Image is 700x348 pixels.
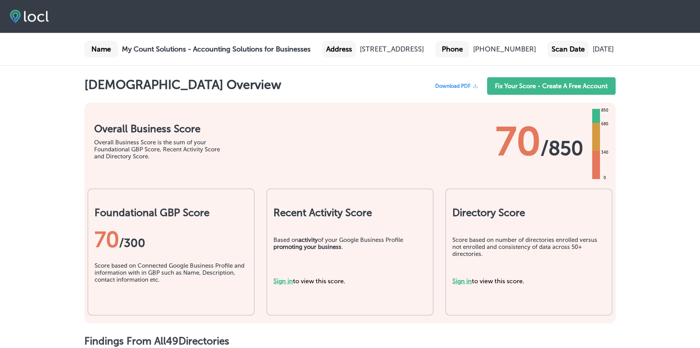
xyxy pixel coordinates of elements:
[84,77,281,99] h1: [DEMOGRAPHIC_DATA] Overview
[94,123,231,135] h1: Overall Business Score
[273,236,427,275] div: Based on of your Google Business Profile .
[487,77,616,95] a: Fix Your Score - Create A Free Account
[600,107,610,114] div: 850
[94,139,231,160] div: Overall Business Score is the sum of your Foundational GBP Score, Recent Activity Score and Direc...
[593,45,614,53] div: [DATE]
[10,10,49,23] img: fda3e92497d09a02dc62c9cd864e3231.png
[452,236,605,275] div: Score based on number of directories enrolled versus not enrolled and consistency of data across ...
[452,277,605,285] div: to view this score.
[298,236,318,243] b: activity
[95,207,248,219] h2: Foundational GBP Score
[435,83,471,89] span: Download PDF
[273,243,341,250] b: promoting your business
[541,137,583,160] span: / 850
[548,41,589,57] div: Scan Date
[452,277,472,285] a: Sign in
[95,262,248,301] div: Score based on Connected Google Business Profile and information with in GBP such as Name, Descri...
[273,277,427,285] div: to view this score.
[273,207,427,219] h2: Recent Activity Score
[452,207,605,219] h2: Directory Score
[322,41,356,57] div: Address
[122,45,311,53] b: My Count Solutions - Accounting Solutions for Businesses
[84,335,616,347] h1: Findings From All 49 Directories
[473,45,536,53] div: [PHONE_NUMBER]
[436,41,469,57] div: Phone
[360,45,424,53] div: [STREET_ADDRESS]
[600,121,610,127] div: 680
[273,277,293,285] a: Sign in
[95,227,248,252] div: 70
[84,41,118,57] div: Name
[119,236,145,250] span: / 300
[602,175,607,181] div: 0
[496,118,541,165] span: 70
[600,149,610,156] div: 340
